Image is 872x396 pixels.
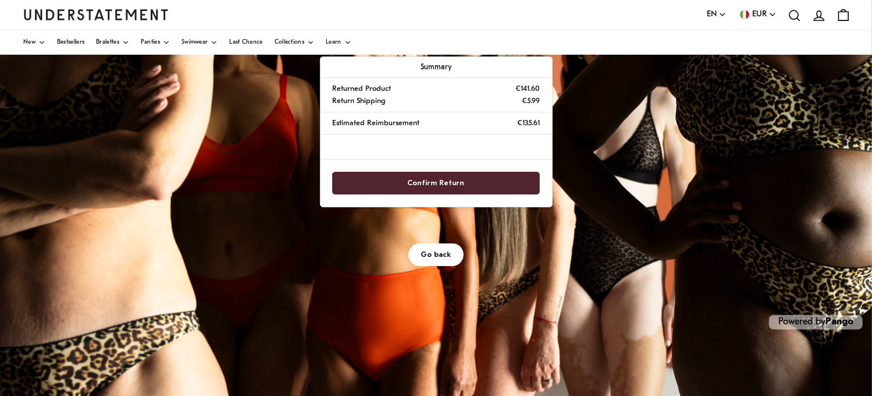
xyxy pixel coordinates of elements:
p: Estimated Reimbursement [332,117,419,129]
a: Panties [141,30,170,55]
span: Swimwear [181,40,208,45]
span: Bestsellers [57,40,84,45]
span: Bralettes [96,40,119,45]
span: Go back [421,244,451,266]
p: €135.61 [517,117,540,129]
a: Pango [825,317,853,327]
button: Go back [408,243,464,266]
span: Panties [141,40,160,45]
a: Understatement Homepage [23,9,169,20]
p: Returned Product [332,83,391,95]
a: Swimwear [181,30,218,55]
span: New [23,40,35,45]
p: €141.60 [515,83,540,95]
span: Confirm Return [408,172,465,194]
span: Learn [326,40,341,45]
a: Collections [275,30,314,55]
span: Last Chance [229,40,262,45]
button: EN [707,8,727,21]
a: Bestsellers [57,30,84,55]
span: Collections [275,40,304,45]
p: Summary [332,61,539,73]
a: New [23,30,45,55]
p: €5.99 [522,95,540,107]
a: Bralettes [96,30,129,55]
p: Powered by [769,315,863,330]
p: Return Shipping [332,95,385,107]
button: Confirm Return [332,172,539,195]
span: EUR [752,8,767,21]
button: EUR [738,8,777,21]
span: EN [707,8,717,21]
a: Last Chance [229,30,262,55]
a: Learn [326,30,351,55]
